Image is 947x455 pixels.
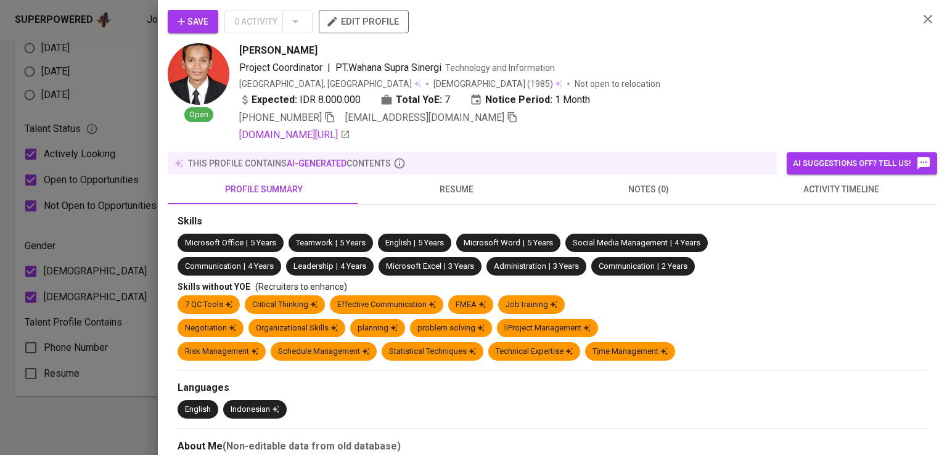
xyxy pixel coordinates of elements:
span: 4 Years [340,261,366,271]
span: | [414,237,416,249]
b: Notice Period: [485,92,552,107]
span: (Recruiters to enhance) [255,282,347,292]
span: activity timeline [752,182,930,197]
span: [DEMOGRAPHIC_DATA] [433,78,527,90]
span: Technology and Information [445,63,555,73]
span: Project Coordinator [239,62,322,73]
button: edit profile [319,10,409,33]
span: 2 Years [662,261,687,271]
a: [DOMAIN_NAME][URL] [239,128,350,142]
span: 5 Years [527,238,553,247]
div: Critical Thinking [252,299,318,311]
span: | [523,237,525,249]
button: Save [168,10,218,33]
span: | [335,237,337,249]
div: problem solving [417,322,485,334]
span: 5 Years [418,238,444,247]
p: Not open to relocation [575,78,660,90]
span: Save [178,14,208,30]
span: 4 Years [674,238,700,247]
div: Job training [506,299,557,311]
span: | [657,261,659,273]
span: Microsoft Excel [386,261,441,271]
div: 1 Month [470,92,590,107]
span: | [444,261,446,273]
span: | [327,60,330,75]
span: [PERSON_NAME] [239,43,318,58]
div: FMEA [456,299,486,311]
span: PT.Wahana Supra Sinergi [335,62,441,73]
span: Administration [494,261,546,271]
span: 4 Years [248,261,274,271]
b: Total YoE: [396,92,442,107]
span: AI-generated [287,158,346,168]
span: Social Media Management [573,238,668,247]
div: Languages [178,381,927,395]
span: 3 Years [448,261,474,271]
div: Tịme Management [592,346,668,358]
div: [GEOGRAPHIC_DATA], [GEOGRAPHIC_DATA] [239,78,421,90]
div: Project Management [504,322,591,334]
span: Microsoft Office [185,238,244,247]
div: Schedule Management [278,346,369,358]
span: Leadership [293,261,334,271]
span: | [246,237,248,249]
span: edit profile [329,14,399,30]
span: AI suggestions off? Tell us! [793,156,931,171]
div: English [185,404,211,416]
div: Effective Communication [337,299,436,311]
span: | [670,237,672,249]
span: 5 Years [340,238,366,247]
span: [EMAIL_ADDRESS][DOMAIN_NAME] [345,112,504,123]
p: this profile contains contents [188,157,391,170]
span: 7 [445,92,450,107]
span: notes (0) [560,182,737,197]
div: (1985) [433,78,562,90]
span: Microsoft Word [464,238,520,247]
div: Statistical Techniques [389,346,476,358]
div: Negotiation [185,322,236,334]
div: Skills [178,215,927,229]
span: Open [184,109,213,121]
a: edit profile [319,16,409,26]
div: planning [358,322,398,334]
div: Technical Expertise [496,346,573,358]
span: 5 Years [250,238,276,247]
span: resume [367,182,545,197]
span: Communication [599,261,655,271]
div: 7 QC Tools [185,299,232,311]
div: IDR 8.000.000 [239,92,361,107]
span: English [385,238,411,247]
span: | [336,261,338,273]
div: Organizational Skills [256,322,338,334]
span: [PHONE_NUMBER] [239,112,322,123]
span: Communication [185,261,241,271]
span: 3 Years [553,261,579,271]
span: profile summary [175,182,353,197]
span: Teamwork [296,238,333,247]
div: Indonesian [231,404,279,416]
span: | [244,261,245,273]
img: 45816f1879ad48dc4e52b50ffcc773a5.png [168,43,229,105]
div: Risk Management [185,346,258,358]
b: (Non-editable data from old database) [223,440,401,452]
b: Expected: [252,92,297,107]
span: Skills without YOE [178,282,250,292]
span: | [549,261,551,273]
div: About Me [178,439,927,454]
button: AI suggestions off? Tell us! [787,152,937,174]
